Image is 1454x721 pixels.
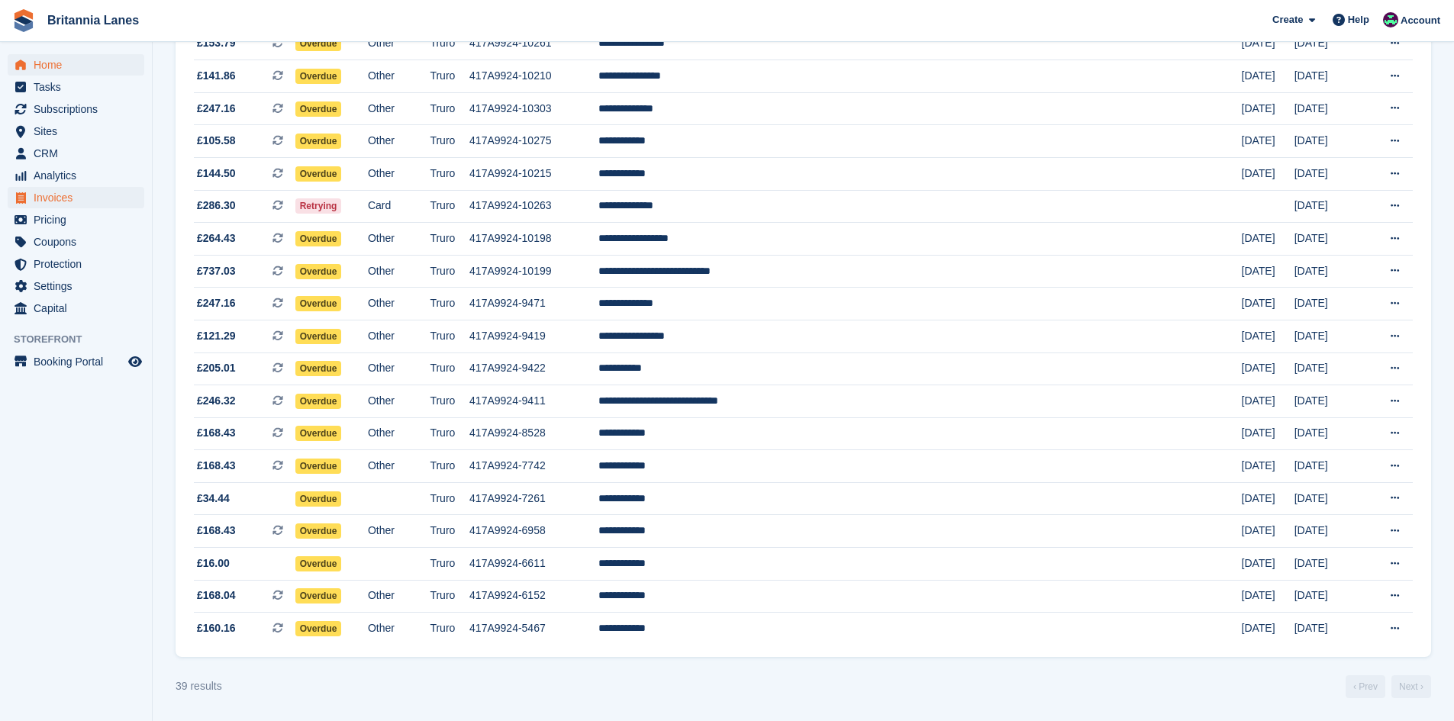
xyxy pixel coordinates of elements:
[295,523,342,539] span: Overdue
[8,121,144,142] a: menu
[430,190,469,223] td: Truro
[197,295,236,311] span: £247.16
[176,678,222,694] div: 39 results
[295,361,342,376] span: Overdue
[1242,125,1294,158] td: [DATE]
[1242,27,1294,60] td: [DATE]
[34,209,125,230] span: Pricing
[1242,613,1294,645] td: [DATE]
[368,223,430,256] td: Other
[197,198,236,214] span: £286.30
[34,275,125,297] span: Settings
[430,385,469,418] td: Truro
[469,288,598,320] td: 417A9924-9471
[1294,580,1363,613] td: [DATE]
[368,515,430,548] td: Other
[197,263,236,279] span: £737.03
[430,288,469,320] td: Truro
[34,165,125,186] span: Analytics
[1294,60,1363,93] td: [DATE]
[34,253,125,275] span: Protection
[1242,385,1294,418] td: [DATE]
[197,360,236,376] span: £205.01
[197,35,236,51] span: £153.79
[430,580,469,613] td: Truro
[1294,417,1363,450] td: [DATE]
[430,515,469,548] td: Truro
[8,54,144,76] a: menu
[1391,675,1431,698] a: Next
[1294,482,1363,515] td: [DATE]
[469,255,598,288] td: 417A9924-10199
[430,223,469,256] td: Truro
[8,209,144,230] a: menu
[8,231,144,253] a: menu
[197,491,230,507] span: £34.44
[8,351,144,372] a: menu
[34,351,125,372] span: Booking Portal
[295,69,342,84] span: Overdue
[430,417,469,450] td: Truro
[197,328,236,344] span: £121.29
[295,198,342,214] span: Retrying
[1294,450,1363,483] td: [DATE]
[469,125,598,158] td: 417A9924-10275
[1294,92,1363,125] td: [DATE]
[197,587,236,604] span: £168.04
[34,98,125,120] span: Subscriptions
[1242,580,1294,613] td: [DATE]
[295,588,342,604] span: Overdue
[430,157,469,190] td: Truro
[368,125,430,158] td: Other
[41,8,145,33] a: Britannia Lanes
[34,231,125,253] span: Coupons
[1294,255,1363,288] td: [DATE]
[197,555,230,571] span: £16.00
[1343,675,1434,698] nav: Page
[430,92,469,125] td: Truro
[1242,417,1294,450] td: [DATE]
[197,523,236,539] span: £168.43
[8,298,144,319] a: menu
[469,92,598,125] td: 417A9924-10303
[197,230,236,246] span: £264.43
[34,298,125,319] span: Capital
[1294,125,1363,158] td: [DATE]
[430,450,469,483] td: Truro
[1242,320,1294,352] td: [DATE]
[295,394,342,409] span: Overdue
[1242,223,1294,256] td: [DATE]
[295,134,342,149] span: Overdue
[1242,288,1294,320] td: [DATE]
[1294,27,1363,60] td: [DATE]
[295,556,342,571] span: Overdue
[1242,60,1294,93] td: [DATE]
[1294,385,1363,418] td: [DATE]
[1272,12,1303,27] span: Create
[1242,515,1294,548] td: [DATE]
[430,27,469,60] td: Truro
[1242,157,1294,190] td: [DATE]
[1242,352,1294,385] td: [DATE]
[368,157,430,190] td: Other
[1242,255,1294,288] td: [DATE]
[295,621,342,636] span: Overdue
[1294,515,1363,548] td: [DATE]
[368,580,430,613] td: Other
[368,288,430,320] td: Other
[469,352,598,385] td: 417A9924-9422
[368,27,430,60] td: Other
[430,352,469,385] td: Truro
[12,9,35,32] img: stora-icon-8386f47178a22dfd0bd8f6a31ec36ba5ce8667c1dd55bd0f319d3a0aa187defe.svg
[1294,223,1363,256] td: [DATE]
[368,385,430,418] td: Other
[197,133,236,149] span: £105.58
[368,320,430,352] td: Other
[368,190,430,223] td: Card
[8,76,144,98] a: menu
[430,255,469,288] td: Truro
[469,548,598,581] td: 417A9924-6611
[469,190,598,223] td: 417A9924-10263
[8,98,144,120] a: menu
[430,60,469,93] td: Truro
